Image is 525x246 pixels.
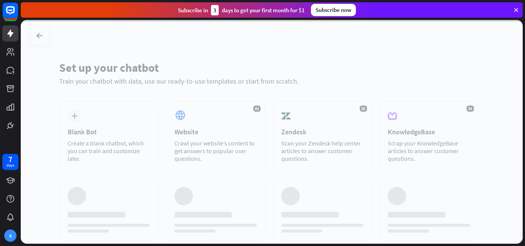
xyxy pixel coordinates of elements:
[4,229,17,242] div: K
[2,154,18,170] a: 7 days
[311,4,356,16] div: Subscribe now
[178,5,305,15] div: Subscribe in days to get your first month for $1
[8,156,12,163] div: 7
[7,163,14,168] div: days
[211,5,219,15] div: 3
